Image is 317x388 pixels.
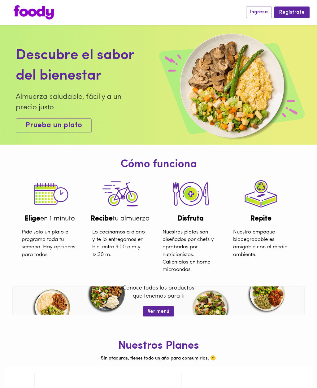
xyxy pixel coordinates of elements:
[250,9,268,15] span: Ingresa
[88,214,153,224] div: tu almuerzo
[91,215,113,222] b: Recibe
[5,159,312,171] h1: Cómo funciona
[17,224,83,263] div: Pide solo un plato o programa toda tu semana. Hay opciones para todos.
[101,356,216,361] span: Sin ataduras, tienes todo un año para consumirlos. 🙂
[5,340,312,352] h1: Nuestros Planes
[279,10,305,15] span: Regístrate
[119,285,198,304] p: Conoce todos los productos que tenemos para ti
[16,92,143,113] div: Almuerza saludable, fácil y a un precio justo
[274,7,310,18] button: Regístrate
[28,174,72,214] img: tutorial-step-1.png
[246,7,272,18] button: Ingresa
[14,5,54,20] img: logo.png
[16,46,143,86] div: Descubre el sabor del bienestar
[98,174,142,214] img: tutorial-step-3.png
[148,309,169,315] span: Ver menú
[177,215,204,222] b: Disfruta
[143,306,174,316] button: Ver menú
[88,224,153,263] div: Lo cocinamos a diario y te lo entregamos en bici entre 9:00 a.m y 12:30 m.
[16,118,92,133] button: Prueba un plato
[17,214,83,224] div: en 1 minuto
[185,134,311,382] iframe: Messagebird Livechat Widget
[158,224,224,278] div: Nuestros platos son diseñados por chefs y aprobados por nutricionistas. Caliéntalos en horno micr...
[169,174,212,214] img: tutorial-step-2.png
[24,215,40,222] b: Elige
[25,121,82,130] span: Prueba un plato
